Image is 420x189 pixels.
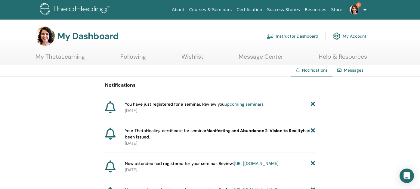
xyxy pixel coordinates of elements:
[356,2,361,7] span: 1
[234,161,279,166] a: [URL][DOMAIN_NAME]
[224,101,264,107] a: upcoming seminars
[239,53,283,65] a: Message Center
[57,31,119,42] h3: My Dashboard
[125,167,315,173] p: [DATE]
[319,53,367,65] a: Help & Resources
[206,128,303,133] b: Manifesting and Abundance 2: Vision to Reality
[344,67,363,73] a: Messages
[302,67,328,73] span: Notifications
[125,107,315,114] p: [DATE]
[125,128,311,140] span: Your ThetaHealing certificate for seminar had been issued.
[265,4,302,15] a: Success Stories
[36,53,85,65] a: My ThetaLearning
[333,31,340,41] img: cog.svg
[125,140,315,147] p: [DATE]
[400,169,414,183] div: Open Intercom Messenger
[169,4,187,15] a: About
[267,29,318,43] a: Instructor Dashboard
[125,101,264,107] span: You have just registered for a seminar. Review you
[125,160,279,167] span: New attendee had registered for your seminar. Review:
[267,33,274,39] img: chalkboard-teacher.svg
[181,53,203,65] a: Wishlist
[350,5,359,14] img: default.jpg
[36,26,55,46] img: default.jpg
[234,4,264,15] a: Certification
[187,4,234,15] a: Courses & Seminars
[329,4,345,15] a: Store
[40,3,112,17] img: logo.png
[333,29,366,43] a: My Account
[302,4,329,15] a: Resources
[120,53,146,65] a: Following
[105,82,315,89] p: Notifications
